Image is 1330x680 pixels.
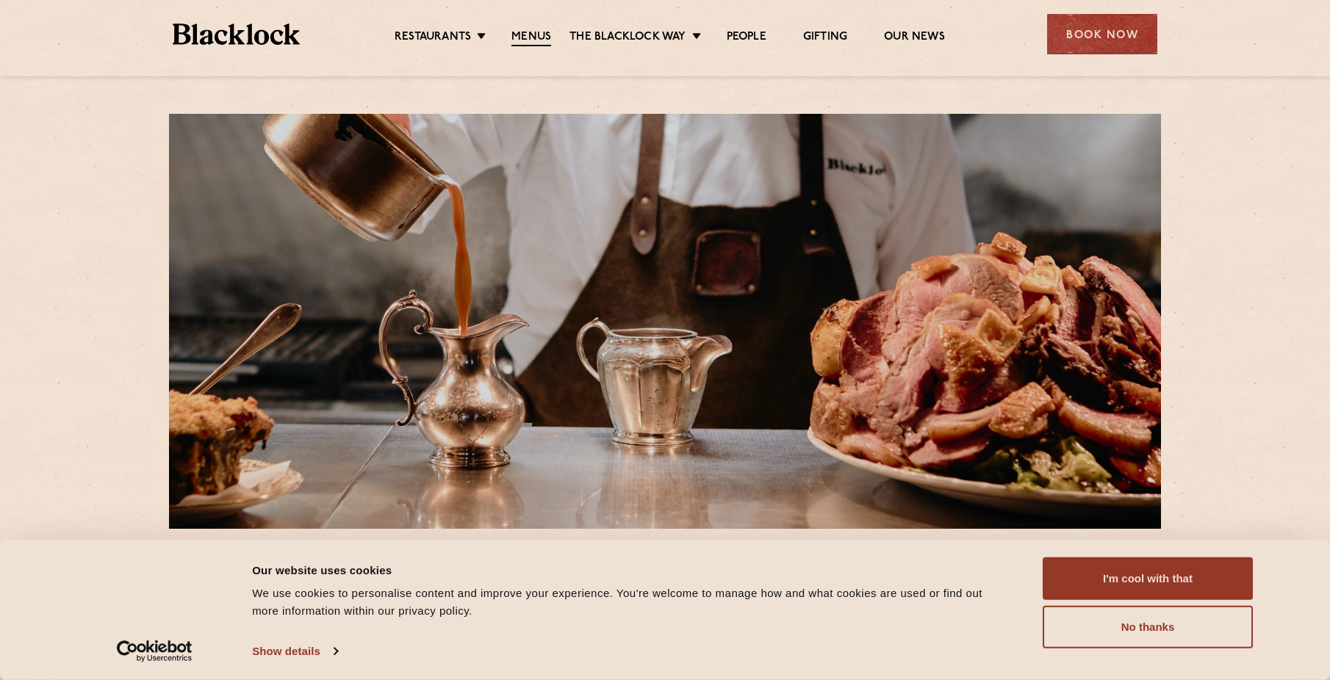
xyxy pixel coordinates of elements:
[511,30,551,46] a: Menus
[173,23,300,45] img: BL_Textured_Logo-footer-cropped.svg
[252,561,1010,579] div: Our website uses cookies
[90,640,219,662] a: Usercentrics Cookiebot - opens in a new window
[1047,14,1157,54] div: Book Now
[252,640,337,662] a: Show details
[1043,557,1253,600] button: I'm cool with that
[727,30,766,45] a: People
[803,30,847,45] a: Gifting
[252,585,1010,620] div: We use cookies to personalise content and improve your experience. You're welcome to manage how a...
[395,30,471,45] a: Restaurants
[884,30,945,45] a: Our News
[1043,606,1253,648] button: No thanks
[569,30,686,45] a: The Blacklock Way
